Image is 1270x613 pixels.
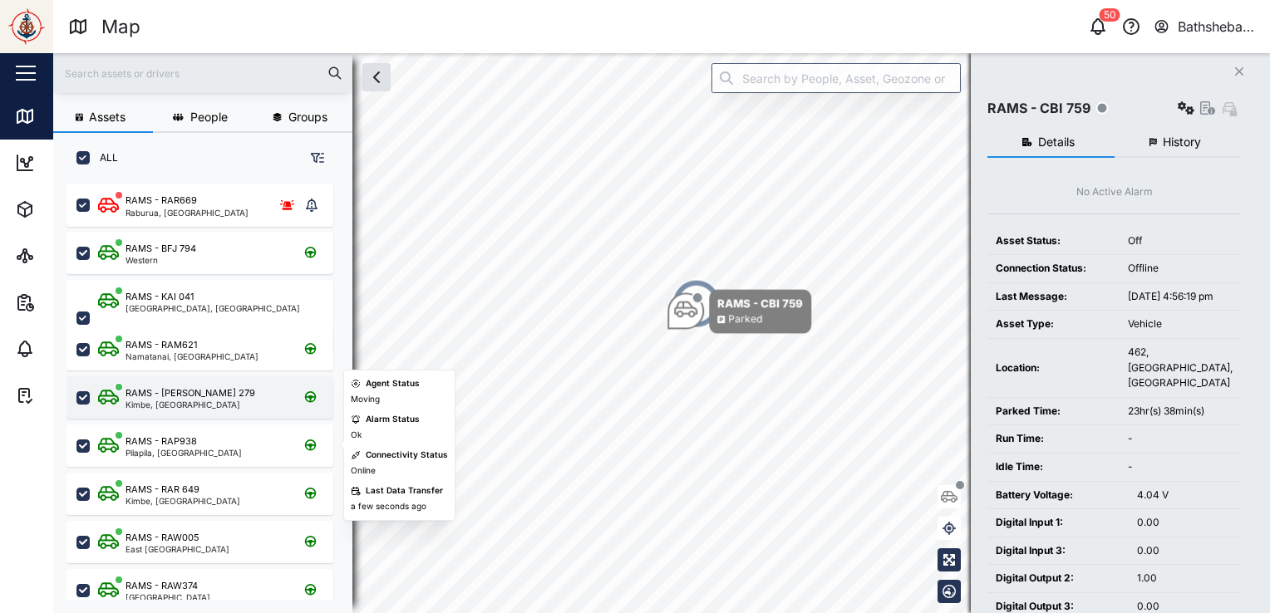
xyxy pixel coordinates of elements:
div: Map marker [667,289,811,333]
div: Connectivity Status [366,449,448,462]
div: Alarms [43,340,95,358]
div: 0.00 [1137,515,1233,531]
div: RAMS - RAM621 [126,338,197,352]
span: People [190,111,228,123]
span: Details [1038,136,1075,148]
div: RAMS - CBI 759 [987,98,1090,119]
div: Assets [43,200,95,218]
div: RAMS - BFJ 794 [126,242,196,256]
div: 462, [GEOGRAPHIC_DATA], [GEOGRAPHIC_DATA] [1128,345,1233,391]
input: Search assets or drivers [63,61,342,86]
div: RAMS - [PERSON_NAME] 279 [126,386,255,400]
div: RAMS - CBI 759 [717,295,803,311]
div: Battery Voltage: [996,488,1120,503]
div: [GEOGRAPHIC_DATA], [GEOGRAPHIC_DATA] [126,304,300,312]
div: Ok [351,429,362,442]
div: grid [66,178,352,600]
div: Asset Status: [996,233,1111,249]
div: RAMS - RAR669 [126,194,197,208]
div: Map [43,107,81,125]
div: RAMS - RAW374 [126,579,198,593]
div: RAMS - RAR 649 [126,483,199,497]
div: a few seconds ago [351,500,426,513]
div: 4.04 V [1137,488,1233,503]
div: Location: [996,360,1111,376]
div: Offline [1128,261,1233,277]
div: Run Time: [996,431,1111,447]
div: Sites [43,247,83,265]
div: Parked [728,312,762,328]
div: 50 [1100,8,1120,22]
div: Bathsheba Kare [1178,17,1256,37]
div: Western [126,256,196,264]
div: Pilapila, [GEOGRAPHIC_DATA] [126,449,242,457]
span: Groups [288,111,327,123]
div: Digital Input 3: [996,543,1120,559]
button: Bathsheba Kare [1153,15,1257,38]
input: Search by People, Asset, Geozone or Place [711,63,961,93]
div: Vehicle [1128,316,1233,332]
div: Digital Output 2: [996,571,1120,586]
div: Agent Status [366,377,420,390]
div: East [GEOGRAPHIC_DATA] [126,545,229,553]
canvas: Map [53,53,1270,613]
div: RAMS - RAP938 [126,434,197,449]
div: 1.00 [1137,571,1233,586]
div: RAMS - RAW005 [126,531,199,545]
div: Moving [351,393,380,406]
div: Alarm Status [366,413,420,426]
div: 23hr(s) 38min(s) [1128,404,1233,419]
div: Idle Time: [996,459,1111,475]
div: [GEOGRAPHIC_DATA] [126,593,210,601]
div: Asset Type: [996,316,1111,332]
div: Digital Input 1: [996,515,1120,531]
div: Off [1128,233,1233,249]
div: Parked Time: [996,404,1111,419]
div: Reports [43,293,100,311]
div: 0.00 [1137,543,1233,559]
div: Map [101,12,140,42]
div: Tasks [43,386,89,405]
label: ALL [90,151,118,164]
div: [DATE] 4:56:19 pm [1128,289,1233,305]
div: Map marker [672,279,721,329]
div: Dashboard [43,154,118,172]
div: Last Message: [996,289,1111,305]
div: Last Data Transfer [366,484,443,498]
span: Assets [89,111,126,123]
div: No Active Alarm [1076,184,1153,200]
div: Namatanai, [GEOGRAPHIC_DATA] [126,352,258,360]
img: Main Logo [8,8,45,45]
span: History [1163,136,1201,148]
div: RAMS - KAI 041 [126,290,194,304]
div: Raburua, [GEOGRAPHIC_DATA] [126,208,249,217]
div: - [1128,431,1233,447]
div: Online [351,464,376,478]
div: Kimbe, [GEOGRAPHIC_DATA] [126,497,240,505]
div: Connection Status: [996,261,1111,277]
div: - [1128,459,1233,475]
div: Kimbe, [GEOGRAPHIC_DATA] [126,400,255,409]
